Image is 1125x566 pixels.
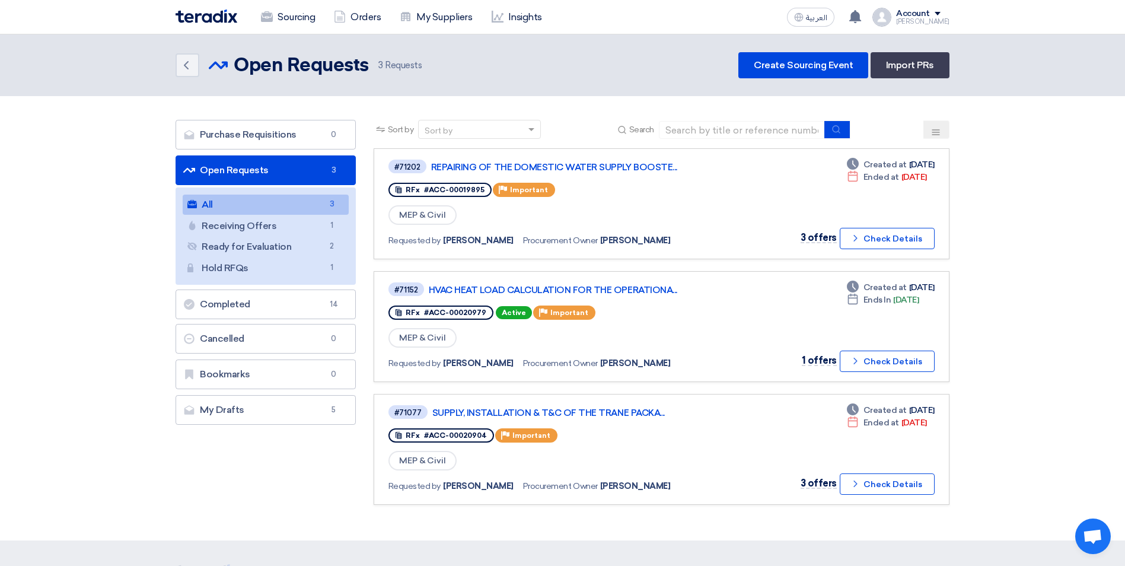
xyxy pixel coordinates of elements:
[394,163,420,171] div: #71202
[896,18,949,25] div: [PERSON_NAME]
[872,8,891,27] img: profile_test.png
[388,480,441,492] span: Requested by
[183,237,349,257] a: Ready for Evaluation
[523,234,598,247] span: Procurement Owner
[801,478,837,489] span: 3 offers
[388,234,441,247] span: Requested by
[787,8,834,27] button: العربية
[406,431,420,440] span: RFx
[801,232,837,243] span: 3 offers
[863,404,907,416] span: Created at
[388,328,457,348] span: MEP & Civil
[847,281,935,294] div: [DATE]
[327,368,341,380] span: 0
[600,357,671,370] span: [PERSON_NAME]
[378,59,422,72] span: Requests
[429,285,725,295] a: HVAC HEAT LOAD CALCULATION FOR THE OPERATIONA...
[496,306,532,319] span: Active
[327,333,341,345] span: 0
[523,480,598,492] span: Procurement Owner
[847,294,919,306] div: [DATE]
[600,234,671,247] span: [PERSON_NAME]
[324,4,390,30] a: Orders
[871,52,949,78] a: Import PRs
[443,357,514,370] span: [PERSON_NAME]
[431,162,728,173] a: REPAIRING OF THE DOMESTIC WATER SUPPLY BOOSTE...
[394,409,422,416] div: #71077
[840,228,935,249] button: Check Details
[176,9,237,23] img: Teradix logo
[183,216,349,236] a: Receiving Offers
[424,186,485,194] span: #ACC-00019895
[1075,519,1111,554] div: Open chat
[424,431,487,440] span: #ACC-00020904
[176,395,356,425] a: My Drafts5
[896,9,930,19] div: Account
[378,60,383,71] span: 3
[176,120,356,150] a: Purchase Requisitions0
[510,186,548,194] span: Important
[512,431,550,440] span: Important
[388,123,414,136] span: Sort by
[847,416,927,429] div: [DATE]
[443,234,514,247] span: [PERSON_NAME]
[806,14,827,22] span: العربية
[176,155,356,185] a: Open Requests3
[600,480,671,492] span: [PERSON_NAME]
[629,123,654,136] span: Search
[325,240,339,253] span: 2
[327,164,341,176] span: 3
[251,4,324,30] a: Sourcing
[176,324,356,354] a: Cancelled0
[840,473,935,495] button: Check Details
[325,262,339,274] span: 1
[659,121,825,139] input: Search by title or reference number
[432,408,729,418] a: SUPPLY, INSTALLATION & T&C OF THE TRANE PACKA...
[183,258,349,278] a: Hold RFQs
[738,52,868,78] a: Create Sourcing Event
[425,125,452,137] div: Sort by
[183,195,349,215] a: All
[847,404,935,416] div: [DATE]
[847,171,927,183] div: [DATE]
[863,281,907,294] span: Created at
[388,357,441,370] span: Requested by
[394,286,418,294] div: #71152
[406,186,420,194] span: RFx
[388,451,457,470] span: MEP & Civil
[327,298,341,310] span: 14
[863,416,899,429] span: Ended at
[325,198,339,211] span: 3
[176,290,356,319] a: Completed14
[847,158,935,171] div: [DATE]
[863,158,907,171] span: Created at
[424,309,486,317] span: #ACC-00020979
[325,220,339,232] span: 1
[550,309,588,317] span: Important
[443,480,514,492] span: [PERSON_NAME]
[863,171,899,183] span: Ended at
[388,205,457,225] span: MEP & Civil
[176,360,356,389] a: Bookmarks0
[802,355,837,366] span: 1 offers
[840,351,935,372] button: Check Details
[234,54,369,78] h2: Open Requests
[390,4,482,30] a: My Suppliers
[327,404,341,416] span: 5
[327,129,341,141] span: 0
[482,4,552,30] a: Insights
[406,309,420,317] span: RFx
[523,357,598,370] span: Procurement Owner
[863,294,891,306] span: Ends In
